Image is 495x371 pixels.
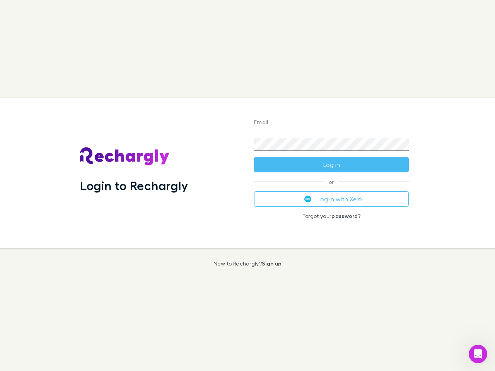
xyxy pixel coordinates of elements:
a: Sign up [262,260,282,267]
iframe: Intercom live chat [469,345,487,363]
img: Rechargly's Logo [80,147,170,166]
button: Log in [254,157,409,172]
p: New to Rechargly? [213,260,282,267]
h1: Login to Rechargly [80,178,188,193]
p: Forgot your ? [254,213,409,219]
img: Xero's logo [304,196,311,203]
a: password [331,213,358,219]
button: Log in with Xero [254,191,409,207]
